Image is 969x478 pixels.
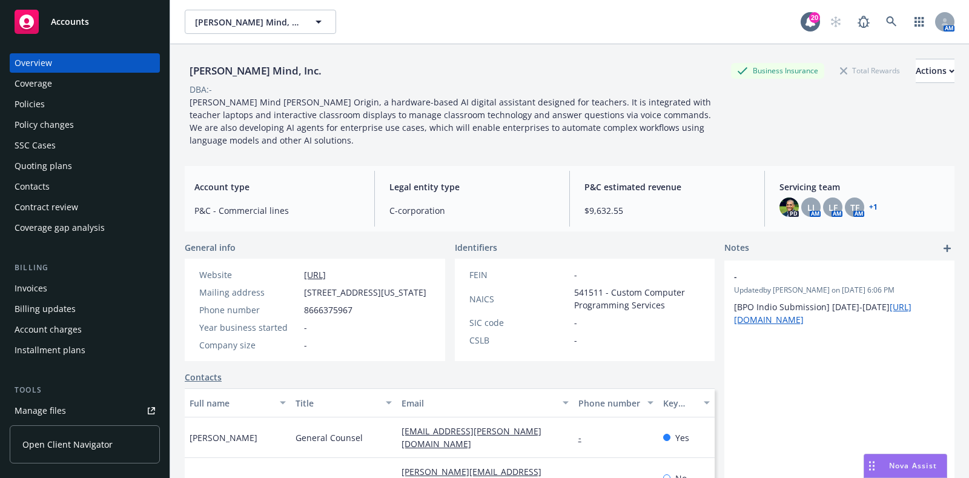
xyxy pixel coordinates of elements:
[402,397,555,410] div: Email
[199,339,299,351] div: Company size
[10,401,160,420] a: Manage files
[185,63,326,79] div: [PERSON_NAME] Mind, Inc.
[578,397,640,410] div: Phone number
[574,268,577,281] span: -
[185,241,236,254] span: General info
[10,95,160,114] a: Policies
[199,286,299,299] div: Mailing address
[852,10,876,34] a: Report a Bug
[15,177,50,196] div: Contacts
[15,95,45,114] div: Policies
[190,96,713,146] span: [PERSON_NAME] Mind [PERSON_NAME] Origin, a hardware-based AI digital assistant designed for teach...
[10,340,160,360] a: Installment plans
[22,438,113,451] span: Open Client Navigator
[834,63,906,78] div: Total Rewards
[916,59,954,83] button: Actions
[199,321,299,334] div: Year business started
[10,53,160,73] a: Overview
[907,10,931,34] a: Switch app
[15,74,52,93] div: Coverage
[574,316,577,329] span: -
[194,181,360,193] span: Account type
[916,59,954,82] div: Actions
[469,334,569,347] div: CSLB
[10,198,160,217] a: Contract review
[10,177,160,196] a: Contacts
[663,397,696,410] div: Key contact
[584,204,750,217] span: $9,632.55
[304,321,307,334] span: -
[185,10,336,34] button: [PERSON_NAME] Mind, Inc.
[864,454,879,477] div: Drag to move
[10,279,160,298] a: Invoices
[850,201,859,214] span: TF
[10,115,160,134] a: Policy changes
[397,388,574,417] button: Email
[578,432,591,443] a: -
[190,83,212,96] div: DBA: -
[724,241,749,256] span: Notes
[734,270,913,283] span: -
[828,201,838,214] span: LF
[940,241,954,256] a: add
[199,304,299,316] div: Phone number
[469,293,569,305] div: NAICS
[10,5,160,39] a: Accounts
[304,304,352,316] span: 8666375967
[734,285,945,296] span: Updated by [PERSON_NAME] on [DATE] 6:06 PM
[574,286,701,311] span: 541511 - Custom Computer Programming Services
[10,136,160,155] a: SSC Cases
[574,388,658,417] button: Phone number
[15,218,105,237] div: Coverage gap analysis
[10,320,160,339] a: Account charges
[779,181,945,193] span: Servicing team
[15,299,76,319] div: Billing updates
[10,262,160,274] div: Billing
[291,388,397,417] button: Title
[15,115,74,134] div: Policy changes
[185,371,222,383] a: Contacts
[51,17,89,27] span: Accounts
[779,198,799,217] img: photo
[469,316,569,329] div: SIC code
[402,425,541,450] a: [EMAIL_ADDRESS][PERSON_NAME][DOMAIN_NAME]
[864,454,947,478] button: Nova Assist
[304,339,307,351] span: -
[304,286,426,299] span: [STREET_ADDRESS][US_STATE]
[15,279,47,298] div: Invoices
[15,53,52,73] div: Overview
[10,156,160,176] a: Quoting plans
[296,431,363,444] span: General Counsel
[389,204,555,217] span: C-corporation
[734,300,945,326] p: [BPO Indio Submission] [DATE]-[DATE]
[675,431,689,444] span: Yes
[809,12,820,23] div: 20
[824,10,848,34] a: Start snowing
[185,388,291,417] button: Full name
[10,384,160,396] div: Tools
[15,136,56,155] div: SSC Cases
[190,431,257,444] span: [PERSON_NAME]
[296,397,379,410] div: Title
[889,460,937,471] span: Nova Assist
[190,397,273,410] div: Full name
[724,261,954,336] div: -Updatedby [PERSON_NAME] on [DATE] 6:06 PM[BPO Indio Submission] [DATE]-[DATE][URL][DOMAIN_NAME]
[731,63,824,78] div: Business Insurance
[10,218,160,237] a: Coverage gap analysis
[10,299,160,319] a: Billing updates
[469,268,569,281] div: FEIN
[304,269,326,280] a: [URL]
[15,401,66,420] div: Manage files
[15,198,78,217] div: Contract review
[879,10,904,34] a: Search
[574,334,577,347] span: -
[658,388,715,417] button: Key contact
[199,268,299,281] div: Website
[15,320,82,339] div: Account charges
[195,16,300,28] span: [PERSON_NAME] Mind, Inc.
[807,201,815,214] span: LI
[455,241,497,254] span: Identifiers
[15,156,72,176] div: Quoting plans
[194,204,360,217] span: P&C - Commercial lines
[15,340,85,360] div: Installment plans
